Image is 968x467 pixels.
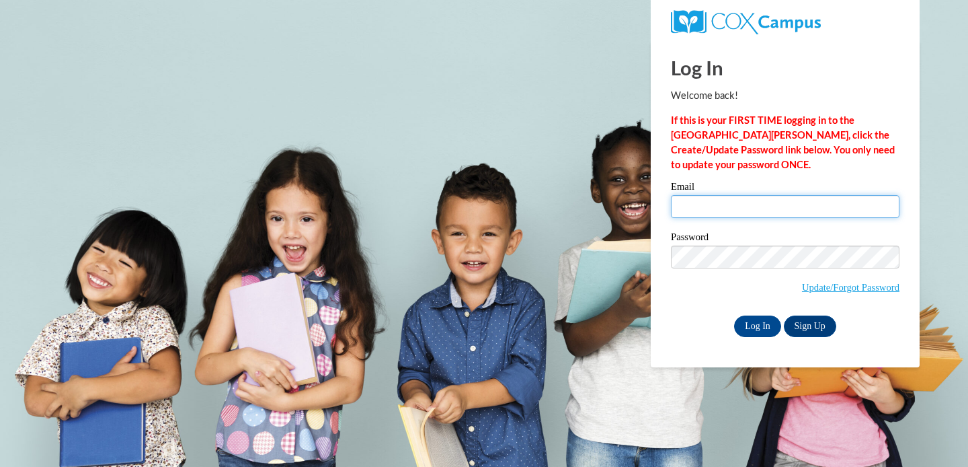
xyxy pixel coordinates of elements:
[671,54,899,81] h1: Log In
[671,114,895,170] strong: If this is your FIRST TIME logging in to the [GEOGRAPHIC_DATA][PERSON_NAME], click the Create/Upd...
[671,182,899,195] label: Email
[671,232,899,246] label: Password
[671,88,899,103] p: Welcome back!
[734,316,781,337] input: Log In
[784,316,836,337] a: Sign Up
[802,282,899,293] a: Update/Forgot Password
[671,15,821,27] a: COX Campus
[671,10,821,34] img: COX Campus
